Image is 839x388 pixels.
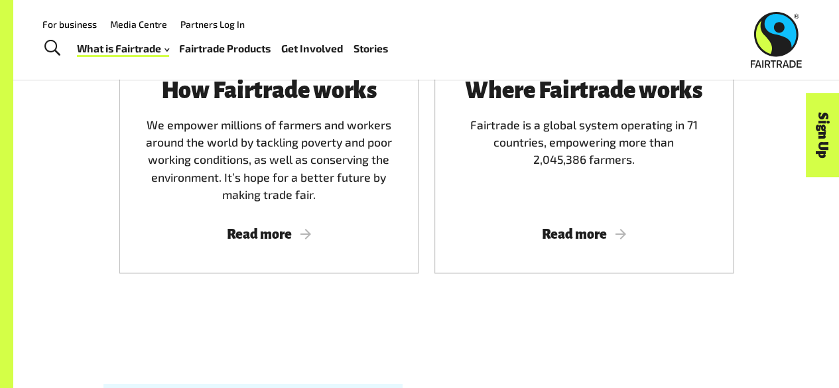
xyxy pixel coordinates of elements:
a: Toggle Search [36,32,68,65]
h3: Where Fairtrade works [450,78,718,103]
div: Fairtrade is a global system operating in 71 countries, empowering more than 2,045,386 farmers. [450,78,718,204]
a: Stories [354,39,388,58]
span: Read more [135,227,403,241]
a: Partners Log In [180,19,245,30]
div: We empower millions of farmers and workers around the world by tackling poverty and poor working ... [135,78,403,204]
a: Fairtrade Products [179,39,271,58]
a: What is Fairtrade [77,39,169,58]
img: Fairtrade Australia New Zealand logo [751,12,802,68]
a: For business [42,19,97,30]
a: Media Centre [110,19,167,30]
h3: How Fairtrade works [135,78,403,103]
a: Get Involved [281,39,343,58]
span: Read more [450,227,718,241]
